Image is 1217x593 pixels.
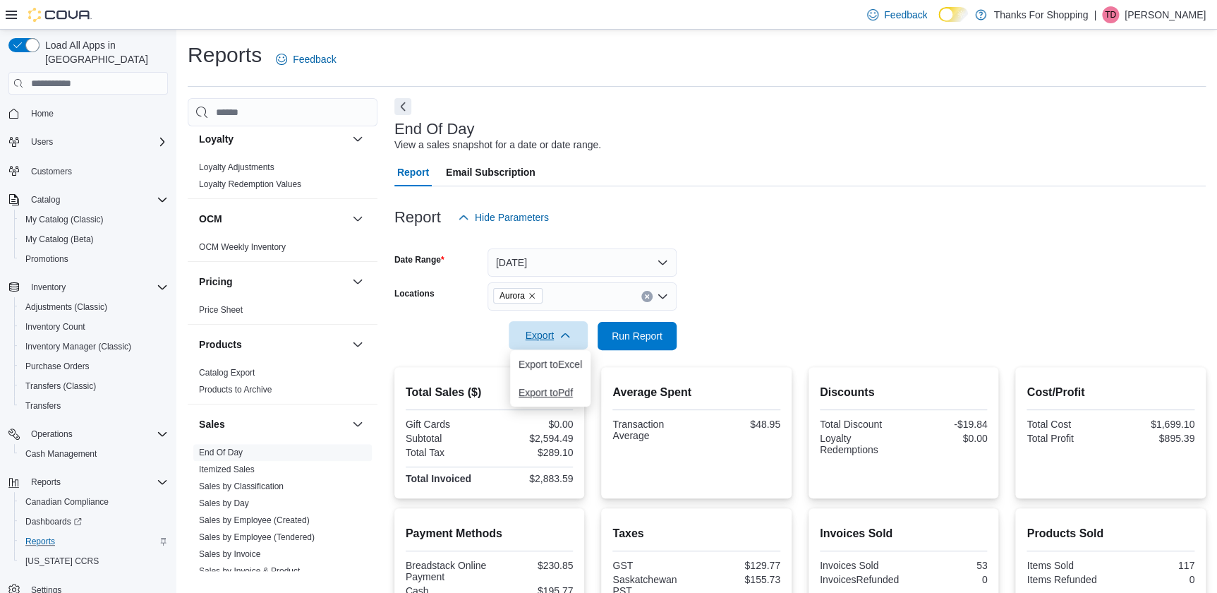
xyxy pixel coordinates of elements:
[199,565,300,577] span: Sales by Invoice & Product
[938,22,939,23] span: Dark Mode
[492,419,574,430] div: $0.00
[199,275,232,289] h3: Pricing
[397,158,429,186] span: Report
[25,426,78,443] button: Operations
[861,1,933,29] a: Feedback
[1094,6,1096,23] p: |
[1102,6,1119,23] div: Tyler Dirks
[20,493,168,510] span: Canadian Compliance
[20,211,168,228] span: My Catalog (Classic)
[699,574,780,585] div: $155.73
[25,105,59,122] a: Home
[20,318,91,335] a: Inventory Count
[25,214,104,225] span: My Catalog (Classic)
[31,194,60,205] span: Catalog
[3,103,174,124] button: Home
[1027,419,1108,430] div: Total Cost
[20,318,168,335] span: Inventory Count
[20,299,113,316] a: Adjustments (Classic)
[40,38,168,66] span: Load All Apps in [GEOGRAPHIC_DATA]
[199,337,346,352] button: Products
[20,513,168,530] span: Dashboards
[488,248,677,277] button: [DATE]
[188,239,377,261] div: OCM
[1105,6,1116,23] span: TD
[517,321,579,349] span: Export
[199,417,225,431] h3: Sales
[25,253,68,265] span: Promotions
[25,279,71,296] button: Inventory
[20,251,74,268] a: Promotions
[907,433,988,444] div: $0.00
[394,288,435,299] label: Locations
[14,297,174,317] button: Adjustments (Classic)
[820,433,901,455] div: Loyalty Redemptions
[394,138,601,152] div: View a sales snapshot for a date or date range.
[20,378,102,395] a: Transfers (Classic)
[199,212,346,226] button: OCM
[3,190,174,210] button: Catalog
[31,166,72,177] span: Customers
[1027,574,1108,585] div: Items Refunded
[199,515,310,525] a: Sales by Employee (Created)
[25,361,90,372] span: Purchase Orders
[14,210,174,229] button: My Catalog (Classic)
[14,444,174,464] button: Cash Management
[406,447,487,458] div: Total Tax
[820,419,901,430] div: Total Discount
[25,321,85,333] span: Inventory Count
[20,397,66,414] a: Transfers
[3,160,174,181] button: Customers
[14,337,174,357] button: Inventory Manager (Classic)
[20,231,168,248] span: My Catalog (Beta)
[1113,419,1194,430] div: $1,699.10
[820,525,988,542] h2: Invoices Sold
[394,209,441,226] h3: Report
[820,574,901,585] div: InvoicesRefunded
[31,282,66,293] span: Inventory
[475,210,549,224] span: Hide Parameters
[20,445,102,462] a: Cash Management
[188,41,262,69] h1: Reports
[25,448,97,460] span: Cash Management
[20,397,168,414] span: Transfers
[20,358,168,375] span: Purchase Orders
[25,191,66,208] button: Catalog
[492,433,574,444] div: $2,594.49
[199,367,255,378] span: Catalog Export
[199,337,242,352] h3: Products
[25,301,107,313] span: Adjustments (Classic)
[3,472,174,492] button: Reports
[25,234,94,245] span: My Catalog (Beta)
[406,384,574,401] h2: Total Sales ($)
[884,8,927,22] span: Feedback
[188,364,377,404] div: Products
[25,191,168,208] span: Catalog
[199,304,243,316] span: Price Sheet
[993,6,1088,23] p: Thanks For Shopping
[199,481,284,492] span: Sales by Classification
[612,560,694,571] div: GST
[199,305,243,315] a: Price Sheet
[394,121,475,138] h3: End Of Day
[907,560,988,571] div: 53
[199,498,249,509] span: Sales by Day
[199,549,260,560] span: Sales by Invoice
[499,289,525,303] span: Aurora
[14,551,174,571] button: [US_STATE] CCRS
[20,513,87,530] a: Dashboards
[25,133,59,150] button: Users
[820,560,901,571] div: Invoices Sold
[31,477,61,488] span: Reports
[25,381,96,392] span: Transfers (Classic)
[20,493,114,510] a: Canadian Compliance
[452,203,555,232] button: Hide Parameters
[199,368,255,378] a: Catalog Export
[199,384,272,395] span: Products to Archive
[657,291,668,302] button: Open list of options
[528,292,536,300] button: Remove Aurora from selection in this group
[28,8,92,22] img: Cova
[199,566,300,576] a: Sales by Invoice & Product
[446,158,535,186] span: Email Subscription
[406,473,471,484] strong: Total Invoiced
